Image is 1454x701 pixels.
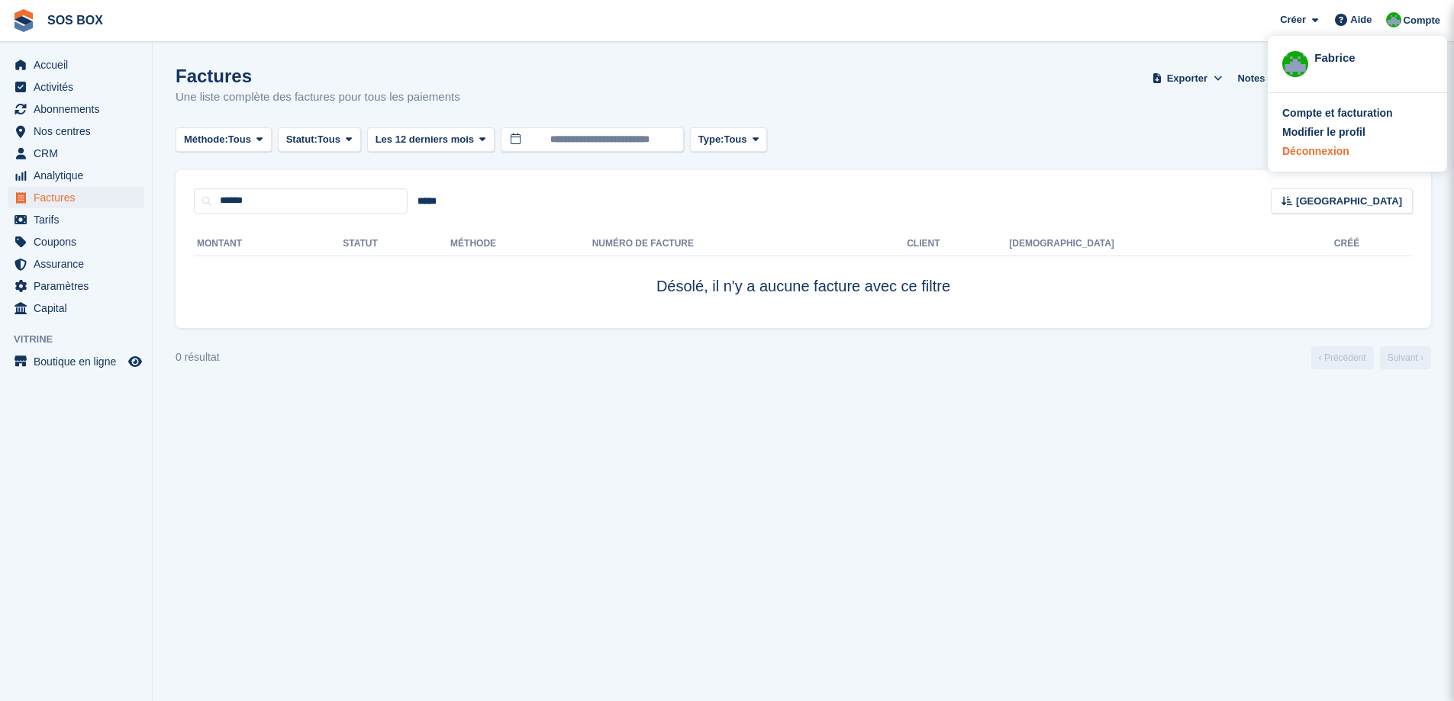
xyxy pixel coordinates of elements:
[1334,232,1413,256] th: Créé
[8,76,144,98] a: menu
[34,143,125,164] span: CRM
[34,209,125,230] span: Tarifs
[1282,124,1365,140] div: Modifier le profil
[8,231,144,252] a: menu
[34,297,125,319] span: Capital
[184,132,228,147] span: Méthode:
[176,349,220,365] div: 0 résultat
[34,231,125,252] span: Coupons
[8,121,144,142] a: menu
[343,232,450,256] th: Statut
[724,132,746,147] span: Tous
[1282,51,1308,77] img: Fabrice
[656,278,950,294] span: Désolé, il n'y a aucune facture avec ce filtre
[34,275,125,297] span: Paramètres
[176,127,272,153] button: Méthode: Tous
[8,275,144,297] a: menu
[8,351,144,372] a: menu
[1167,71,1207,86] span: Exporter
[1280,12,1306,27] span: Créer
[1149,66,1225,91] button: Exporter
[1282,143,1349,159] div: Déconnexion
[1314,50,1433,63] div: Fabrice
[34,98,125,120] span: Abonnements
[176,88,460,106] p: Une liste complète des factures pour tous les paiements
[8,54,144,76] a: menu
[1282,105,1433,121] a: Compte et facturation
[1311,346,1374,369] a: Précédent
[1380,346,1431,369] a: Suivant
[698,132,724,147] span: Type:
[278,127,361,153] button: Statut: Tous
[1231,66,1315,91] a: Notes de crédit
[12,9,35,32] img: stora-icon-8386f47178a22dfd0bd8f6a31ec36ba5ce8667c1dd55bd0f319d3a0aa187defe.svg
[194,232,343,256] th: Montant
[34,351,125,372] span: Boutique en ligne
[8,209,144,230] a: menu
[690,127,768,153] button: Type: Tous
[126,352,144,371] a: Boutique d'aperçu
[1009,232,1334,256] th: [DEMOGRAPHIC_DATA]
[592,232,907,256] th: Numéro de facture
[8,253,144,275] a: menu
[1404,13,1440,28] span: Compte
[34,54,125,76] span: Accueil
[228,132,251,147] span: Tous
[1282,143,1433,159] a: Déconnexion
[14,332,152,347] span: Vitrine
[1282,124,1433,140] a: Modifier le profil
[34,76,125,98] span: Activités
[41,8,109,33] a: SOS BOX
[907,232,1009,256] th: Client
[34,121,125,142] span: Nos centres
[286,132,318,147] span: Statut:
[1308,346,1434,369] nav: Page
[34,165,125,186] span: Analytique
[1386,12,1401,27] img: Fabrice
[8,165,144,186] a: menu
[367,127,495,153] button: Les 12 derniers mois
[34,187,125,208] span: Factures
[34,253,125,275] span: Assurance
[1282,105,1393,121] div: Compte et facturation
[318,132,340,147] span: Tous
[8,187,144,208] a: menu
[450,232,592,256] th: Méthode
[176,66,460,86] h1: Factures
[8,297,144,319] a: menu
[8,143,144,164] a: menu
[8,98,144,120] a: menu
[1350,12,1372,27] span: Aide
[376,132,474,147] span: Les 12 derniers mois
[1296,194,1402,209] span: [GEOGRAPHIC_DATA]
